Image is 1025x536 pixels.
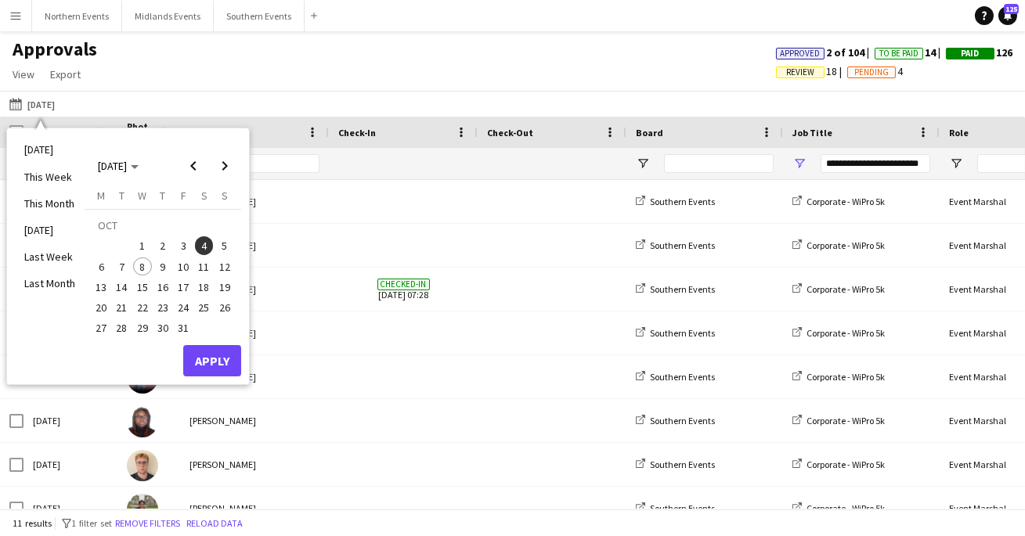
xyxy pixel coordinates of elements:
button: Open Filter Menu [949,156,963,171]
span: 2 of 104 [776,45,875,59]
li: Last Week [15,243,85,270]
span: 13 [92,278,110,297]
input: Board Filter Input [664,154,774,173]
td: OCT [91,215,235,236]
button: 02-10-2025 [153,236,173,256]
a: Corporate - WiPro 5k [792,459,885,470]
span: 17 [174,278,193,297]
div: [PERSON_NAME] [180,355,329,398]
span: [DATE] [98,159,127,173]
a: Southern Events [636,327,715,339]
div: [PERSON_NAME] [180,268,329,311]
span: 1 [133,236,152,255]
button: 09-10-2025 [153,256,173,276]
li: [DATE] [15,217,85,243]
a: Export [44,64,87,85]
a: Corporate - WiPro 5k [792,196,885,207]
span: Board [636,127,663,138]
button: 12-10-2025 [215,256,235,276]
span: 18 [776,64,847,78]
span: S [201,189,208,203]
span: View [13,67,34,81]
button: Previous month [178,150,209,182]
a: 125 [998,6,1017,25]
span: 28 [113,319,132,338]
span: 16 [153,278,172,297]
div: [PERSON_NAME] [180,224,329,267]
span: 21 [113,298,132,317]
button: 22-10-2025 [132,297,153,318]
li: Last Month [15,270,85,297]
span: 14 [113,278,132,297]
a: Southern Events [636,415,715,426]
button: 06-10-2025 [91,256,111,276]
button: Remove filters [112,515,183,532]
img: Mbalu Kamara [127,406,158,437]
span: Role [949,127,969,138]
span: 12 [215,257,234,276]
a: Southern Events [636,502,715,514]
input: Name Filter Input [218,154,319,173]
a: Southern Events [636,459,715,470]
span: Corporate - WiPro 5k [807,327,885,339]
span: Photo [127,121,152,144]
span: 3 [174,236,193,255]
button: Reload data [183,515,246,532]
span: 4 [195,236,214,255]
button: 05-10-2025 [215,236,235,256]
button: 21-10-2025 [111,297,132,318]
div: [PERSON_NAME] [180,443,329,486]
span: 30 [153,319,172,338]
button: Open Filter Menu [792,156,807,171]
button: 18-10-2025 [193,277,214,297]
span: Job Title [792,127,832,138]
span: 7 [113,257,132,276]
div: [DATE] [23,487,117,530]
button: 28-10-2025 [111,318,132,338]
span: M [97,189,105,203]
a: Corporate - WiPro 5k [792,327,885,339]
span: 20 [92,298,110,317]
span: Corporate - WiPro 5k [807,415,885,426]
button: 04-10-2025 [193,236,214,256]
span: 23 [153,298,172,317]
button: 31-10-2025 [173,318,193,338]
button: 29-10-2025 [132,318,153,338]
span: T [160,189,165,203]
span: 11 [195,257,214,276]
button: 27-10-2025 [91,318,111,338]
span: Name [189,127,215,138]
span: 18 [195,278,214,297]
span: Corporate - WiPro 5k [807,239,885,251]
button: Open Filter Menu [636,156,650,171]
img: Dhanuvarsha Ramasamy [127,494,158,525]
span: 8 [133,257,152,276]
span: Check-Out [487,127,533,138]
span: 27 [92,319,110,338]
span: 6 [92,257,110,276]
li: [DATE] [15,136,85,163]
button: 20-10-2025 [91,297,111,318]
span: Southern Events [650,196,715,207]
button: Apply [183,345,241,376]
span: Corporate - WiPro 5k [807,502,885,514]
button: 08-10-2025 [132,256,153,276]
span: 4 [847,64,903,78]
span: Export [50,67,81,81]
button: Choose month and year [92,152,145,180]
span: To Be Paid [879,49,919,59]
button: 23-10-2025 [153,297,173,318]
span: Pending [854,67,889,77]
span: Southern Events [650,459,715,470]
span: 22 [133,298,152,317]
span: Southern Events [650,502,715,514]
button: Next month [209,150,240,182]
span: 10 [174,257,193,276]
span: Corporate - WiPro 5k [807,196,885,207]
span: 29 [133,319,152,338]
a: Corporate - WiPro 5k [792,415,885,426]
button: 07-10-2025 [111,256,132,276]
span: Southern Events [650,327,715,339]
span: Check-In [338,127,376,138]
li: This Week [15,164,85,190]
